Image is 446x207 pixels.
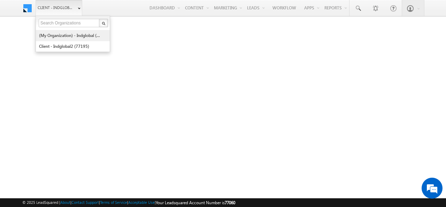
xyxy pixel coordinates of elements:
a: (My Organization) - indglobal (48060) [39,30,102,41]
em: Start Chat [95,160,126,169]
input: Search Organizations [39,19,100,27]
a: Acceptable Use [128,200,155,205]
a: Contact Support [71,200,99,205]
a: Terms of Service [100,200,127,205]
a: Client - indglobal2 (77195) [39,41,102,52]
span: 77060 [225,200,235,205]
span: Your Leadsquared Account Number is [156,200,235,205]
span: © 2025 LeadSquared | | | | | [22,199,235,206]
img: Search [102,22,105,25]
div: Chat with us now [36,37,117,46]
img: d_60004797649_company_0_60004797649 [12,37,29,46]
span: Client - indglobal1 (77060) [38,4,74,11]
div: Minimize live chat window [114,3,131,20]
a: About [60,200,70,205]
textarea: Type your message and hit 'Enter' [9,65,127,154]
